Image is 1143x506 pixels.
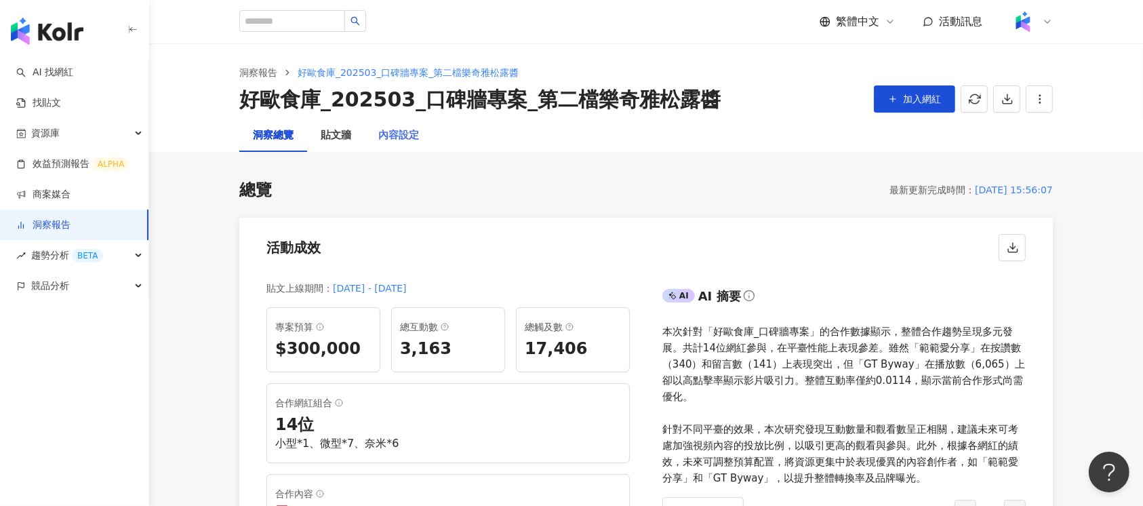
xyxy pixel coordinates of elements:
a: searchAI 找網紅 [16,66,73,79]
div: AIAI 摘要 [662,286,1026,313]
a: 洞察報告 [16,218,71,232]
a: 找貼文 [16,96,61,110]
span: 趨勢分析 [31,240,103,271]
div: 合作內容 [275,486,621,502]
div: 總覽 [239,179,272,202]
span: rise [16,251,26,260]
div: 14 位 [275,414,621,437]
div: 3,163 [400,338,496,361]
div: 總互動數 [400,319,496,335]
span: 資源庫 [31,118,60,149]
div: 活動成效 [266,238,321,257]
button: 加入網紅 [874,85,955,113]
div: AI [662,289,695,303]
a: 商案媒合 [16,188,71,201]
div: 貼文上線期間 ： [266,280,333,296]
div: AI 摘要 [698,288,741,305]
span: 活動訊息 [939,15,982,28]
span: search [350,16,360,26]
div: 合作網紅組合 [275,395,621,411]
img: logo [11,18,83,45]
div: BETA [72,249,103,262]
span: 繁體中文 [836,14,879,29]
span: 競品分析 [31,271,69,301]
div: $300,000 [275,338,372,361]
iframe: Help Scout Beacon - Open [1089,452,1129,492]
div: 總觸及數 [525,319,621,335]
img: Kolr%20app%20icon%20%281%29.png [1010,9,1036,35]
a: 洞察報告 [237,65,280,80]
div: 貼文牆 [321,128,351,144]
span: 加入網紅 [903,94,941,104]
div: 專案預算 [275,319,372,335]
div: 內容設定 [378,128,419,144]
div: [DATE] 15:56:07 [975,182,1053,198]
span: 好歐食庫_202503_口碑牆專案_第二檔樂奇雅松露醬 [298,67,519,78]
div: 最新更新完成時間 ： [889,182,975,198]
div: 洞察總覽 [253,128,294,144]
a: 效益預測報告ALPHA [16,157,129,171]
div: 17,406 [525,338,621,361]
div: 本次針對「好歐食庫_口碑牆專案」的合作數據顯示，整體合作趨勢呈現多元發展。共計14位網紅參與，在平臺性能上表現參差。雖然「範範愛分享」在按讚數（340）和留言數（141）上表現突出，但「GT B... [662,324,1026,486]
div: [DATE] - [DATE] [333,280,407,296]
div: 好歐食庫_202503_口碑牆專案_第二檔樂奇雅松露醬 [239,85,721,114]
